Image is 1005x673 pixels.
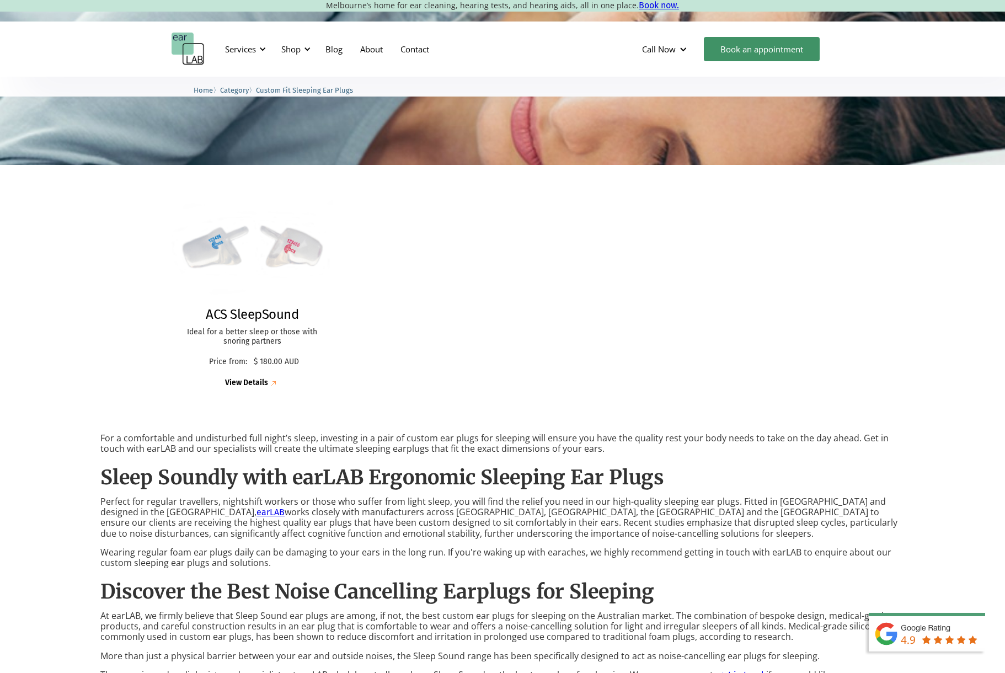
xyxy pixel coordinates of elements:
[100,611,905,643] p: At earLAB, we firmly believe that Sleep Sound ear plugs are among, if not, the best custom ear pl...
[275,33,314,66] div: Shop
[194,84,213,95] a: Home
[194,86,213,94] span: Home
[256,507,285,517] a: earLAB
[633,33,698,66] div: Call Now
[206,307,298,323] h2: ACS SleepSound
[704,37,820,61] a: Book an appointment
[220,84,249,95] a: Category
[220,84,256,96] li: 〉
[317,33,351,65] a: Blog
[100,547,905,568] p: Wearing regular foam ear plugs daily can be damaging to your ears in the long run. If you're waki...
[206,357,251,367] p: Price from:
[225,44,256,55] div: Services
[351,33,392,65] a: About
[172,33,205,66] a: home
[100,579,905,605] h2: Discover the Best Noise Cancelling Earplugs for Sleeping
[100,651,905,661] p: More than just a physical barrier between your ear and outside noises, the Sleep Sound range has ...
[170,191,334,305] img: ACS SleepSound
[100,433,905,454] p: For a comfortable and undisturbed full night’s sleep, investing in a pair of custom ear plugs for...
[225,378,268,388] div: View Details
[254,357,299,367] p: $ 180.00 AUD
[281,44,301,55] div: Shop
[392,33,438,65] a: Contact
[100,496,905,539] p: Perfect for regular travellers, nightshift workers or those who suffer from light sleep, you will...
[218,33,269,66] div: Services
[256,84,353,95] a: Custom Fit Sleeping Ear Plugs
[642,44,676,55] div: Call Now
[172,192,333,389] a: ACS SleepSoundACS SleepSoundIdeal for a better sleep or those with snoring partnersPrice from:$ 1...
[256,86,353,94] span: Custom Fit Sleeping Ear Plugs
[220,86,249,94] span: Category
[100,465,905,491] h2: Sleep Soundly with earLAB Ergonomic Sleeping Ear Plugs
[183,328,322,346] p: Ideal for a better sleep or those with snoring partners
[194,84,220,96] li: 〉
